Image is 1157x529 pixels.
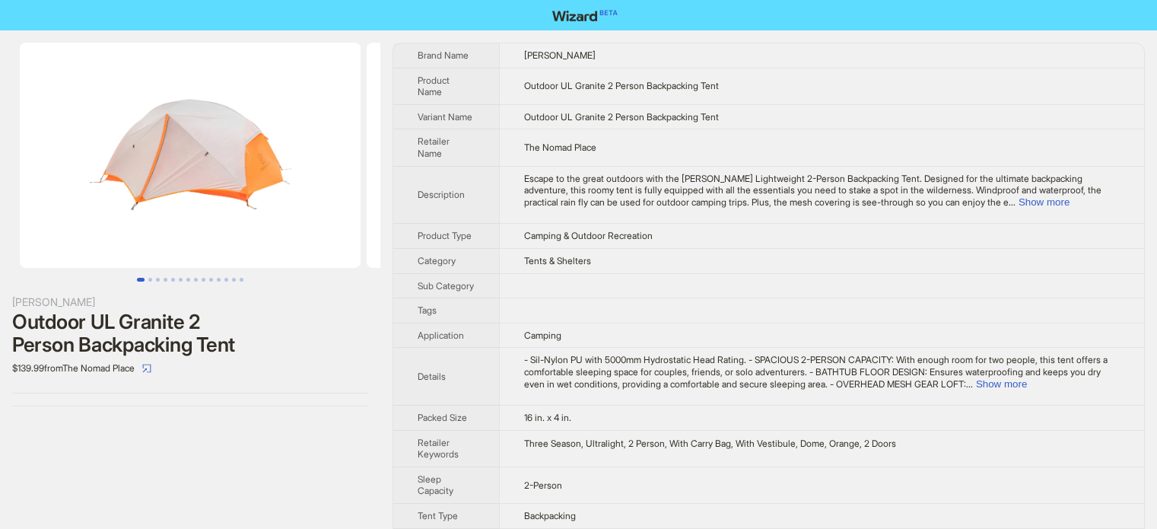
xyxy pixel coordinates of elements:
[524,173,1101,208] span: Escape to the great outdoors with the [PERSON_NAME] Lightweight 2-Person Backpacking Tent. Design...
[202,278,205,282] button: Go to slide 9
[137,278,145,282] button: Go to slide 1
[524,510,576,521] span: Backpacking
[524,49,596,61] span: [PERSON_NAME]
[156,278,160,282] button: Go to slide 3
[418,135,450,159] span: Retailer Name
[524,173,1120,209] div: Escape to the great outdoors with the Featherstone Lightweight 2-Person Backpacking Tent. Designe...
[976,378,1027,390] button: Expand
[12,311,368,356] div: Outdoor UL Granite 2 Person Backpacking Tent
[12,294,368,311] div: [PERSON_NAME]
[524,412,571,423] span: 16 in. x 4 in.
[171,278,175,282] button: Go to slide 5
[524,330,561,341] span: Camping
[240,278,243,282] button: Go to slide 14
[232,278,236,282] button: Go to slide 13
[524,230,653,241] span: Camping & Outdoor Recreation
[164,278,167,282] button: Go to slide 4
[418,437,459,460] span: Retailer Keywords
[179,278,183,282] button: Go to slide 6
[367,43,707,268] img: Outdoor UL Granite 2 Person Backpacking Tent Outdoor UL Granite 2 Person Backpacking Tent image 2
[418,280,474,292] span: Sub Category
[217,278,221,282] button: Go to slide 11
[418,255,456,266] span: Category
[418,330,464,341] span: Application
[224,278,228,282] button: Go to slide 12
[418,510,458,521] span: Tent Type
[418,371,446,382] span: Details
[524,354,1120,390] div: - Sil-Nylon PU with 5000mm Hydrostatic Head Rating. - SPACIOUS 2-PERSON CAPACITY: With enough roo...
[418,111,472,123] span: Variant Name
[209,278,213,282] button: Go to slide 10
[418,473,453,497] span: Sleep Capacity
[1019,196,1070,208] button: Expand
[524,111,719,123] span: Outdoor UL Granite 2 Person Backpacking Tent
[418,304,437,316] span: Tags
[142,364,151,373] span: select
[418,189,465,200] span: Description
[1009,196,1016,208] span: ...
[524,255,591,266] span: Tents & Shelters
[524,142,596,153] span: The Nomad Place
[418,230,472,241] span: Product Type
[20,43,361,268] img: Outdoor UL Granite 2 Person Backpacking Tent Outdoor UL Granite 2 Person Backpacking Tent image 1
[524,354,1108,389] span: - Sil-Nylon PU with 5000mm Hydrostatic Head Rating. - SPACIOUS 2-PERSON CAPACITY: With enough roo...
[186,278,190,282] button: Go to slide 7
[966,378,973,390] span: ...
[418,49,469,61] span: Brand Name
[524,480,562,491] span: 2-Person
[194,278,198,282] button: Go to slide 8
[524,80,719,91] span: Outdoor UL Granite 2 Person Backpacking Tent
[418,412,467,423] span: Packed Size
[12,356,368,381] div: $139.99 from The Nomad Place
[418,75,450,98] span: Product Name
[524,438,1120,450] div: Three Season, Ultralight, 2 Person, With Carry Bag, With Vestibule, Dome, Orange, 2 Doors
[148,278,152,282] button: Go to slide 2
